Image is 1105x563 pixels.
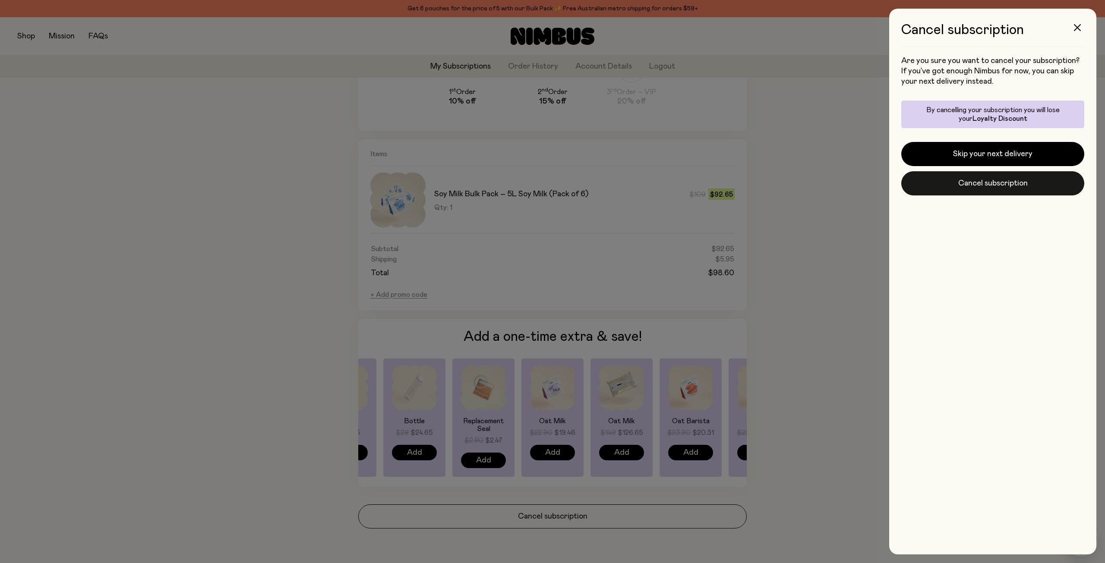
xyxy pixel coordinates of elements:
p: By cancelling your subscription you will lose your [906,106,1079,123]
h3: Cancel subscription [901,22,1084,47]
span: Loyalty Discount [972,115,1027,122]
button: Cancel subscription [901,171,1084,195]
p: Are you sure you want to cancel your subscription? If you’ve got enough Nimbus for now, you can s... [901,56,1084,87]
button: Skip your next delivery [901,142,1084,166]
